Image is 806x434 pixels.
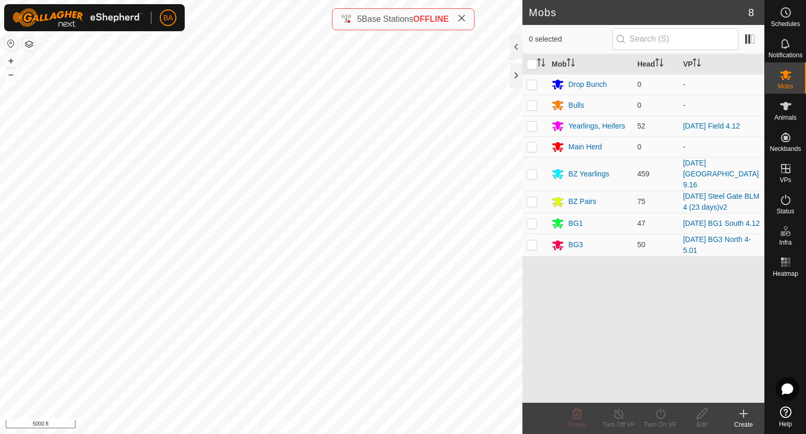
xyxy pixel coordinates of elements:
span: Delete [568,421,586,428]
td: - [679,74,764,95]
h2: Mobs [529,6,748,19]
div: Turn Off VP [598,420,639,429]
div: Create [723,420,764,429]
span: Mobs [778,83,793,90]
p-sorticon: Activate to sort [567,60,575,68]
span: 5 [357,15,362,23]
span: BA [163,12,173,23]
span: 0 [637,80,642,88]
div: Bulls [568,100,584,111]
div: BG1 [568,218,583,229]
span: Neckbands [770,146,801,152]
div: BZ Pairs [568,196,596,207]
th: Mob [547,54,633,74]
a: [DATE] Steel Gate BLM 4 (23 days)v2 [683,192,760,211]
td: - [679,95,764,116]
span: Heatmap [773,271,798,277]
a: Help [765,402,806,431]
button: Map Layers [23,38,35,50]
p-sorticon: Activate to sort [655,60,663,68]
div: Turn On VP [639,420,681,429]
span: Animals [774,114,797,121]
a: Privacy Policy [220,420,259,430]
div: Edit [681,420,723,429]
p-sorticon: Activate to sort [537,60,545,68]
button: Reset Map [5,37,17,50]
div: BZ Yearlings [568,169,609,180]
span: Help [779,421,792,427]
span: Schedules [771,21,800,27]
div: BG3 [568,239,583,250]
span: 47 [637,219,646,227]
th: VP [679,54,764,74]
span: Infra [779,239,791,246]
div: Main Herd [568,142,602,152]
button: + [5,55,17,67]
span: Notifications [769,52,802,58]
span: 0 selected [529,34,612,45]
span: 50 [637,240,646,249]
span: 75 [637,197,646,206]
span: 8 [748,5,754,20]
div: Drop Bunch [568,79,607,90]
a: [DATE] BG1 South 4.12 [683,219,760,227]
span: VPs [779,177,791,183]
span: 52 [637,122,646,130]
span: Status [776,208,794,214]
span: Base Stations [362,15,413,23]
span: OFFLINE [413,15,449,23]
button: – [5,68,17,81]
img: Gallagher Logo [12,8,143,27]
input: Search (S) [612,28,738,50]
a: [DATE] Field 4.12 [683,122,740,130]
a: Contact Us [272,420,302,430]
a: [DATE] BG3 North 4-5.01 [683,235,751,254]
span: 459 [637,170,649,178]
th: Head [633,54,679,74]
p-sorticon: Activate to sort [693,60,701,68]
td: - [679,136,764,157]
a: [DATE] [GEOGRAPHIC_DATA] 9.16 [683,159,759,189]
div: Yearlings, Heifers [568,121,625,132]
span: 0 [637,143,642,151]
span: 0 [637,101,642,109]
